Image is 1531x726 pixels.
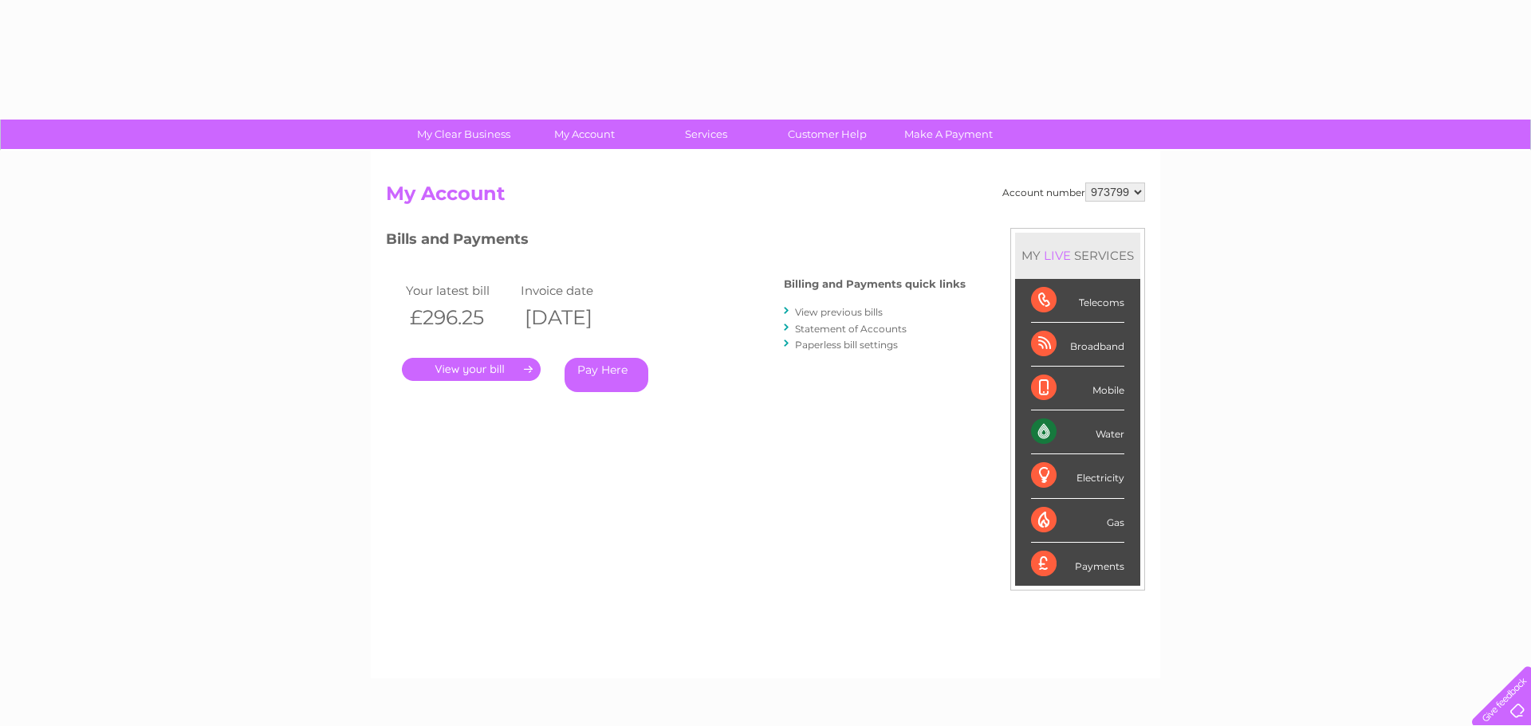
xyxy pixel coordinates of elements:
th: [DATE] [517,301,632,334]
div: Broadband [1031,323,1124,367]
div: Electricity [1031,454,1124,498]
th: £296.25 [402,301,517,334]
a: Statement of Accounts [795,323,907,335]
div: Account number [1002,182,1145,202]
div: Mobile [1031,367,1124,410]
div: Water [1031,410,1124,454]
a: My Account [519,120,651,149]
a: Customer Help [762,120,893,149]
h4: Billing and Payments quick links [784,278,966,290]
div: LIVE [1041,248,1074,263]
a: Make A Payment [883,120,1014,149]
h2: My Account [386,182,1145,213]
a: . [402,358,541,381]
div: Telecoms [1031,279,1124,323]
a: View previous bills [795,306,883,318]
div: Gas [1031,499,1124,543]
h3: Bills and Payments [386,228,966,256]
a: Services [640,120,772,149]
div: MY SERVICES [1015,233,1140,278]
td: Invoice date [517,280,632,301]
a: My Clear Business [398,120,529,149]
a: Pay Here [565,358,648,392]
div: Payments [1031,543,1124,586]
a: Paperless bill settings [795,339,898,351]
td: Your latest bill [402,280,517,301]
